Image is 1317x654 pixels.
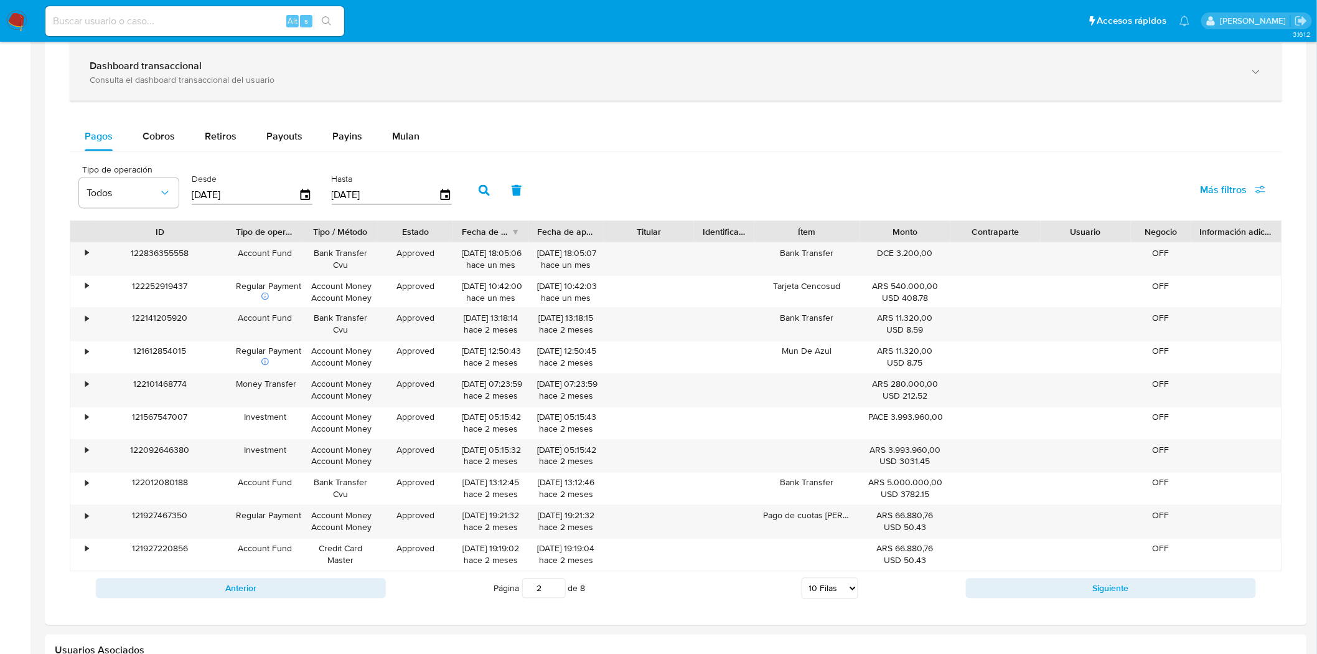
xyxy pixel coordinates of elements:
[1295,14,1308,27] a: Salir
[304,15,308,27] span: s
[1179,16,1190,26] a: Notificaciones
[45,13,344,29] input: Buscar usuario o caso...
[1293,29,1311,39] span: 3.161.2
[1220,15,1290,27] p: sandra.chabay@mercadolibre.com
[1097,14,1167,27] span: Accesos rápidos
[314,12,339,30] button: search-icon
[288,15,298,27] span: Alt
